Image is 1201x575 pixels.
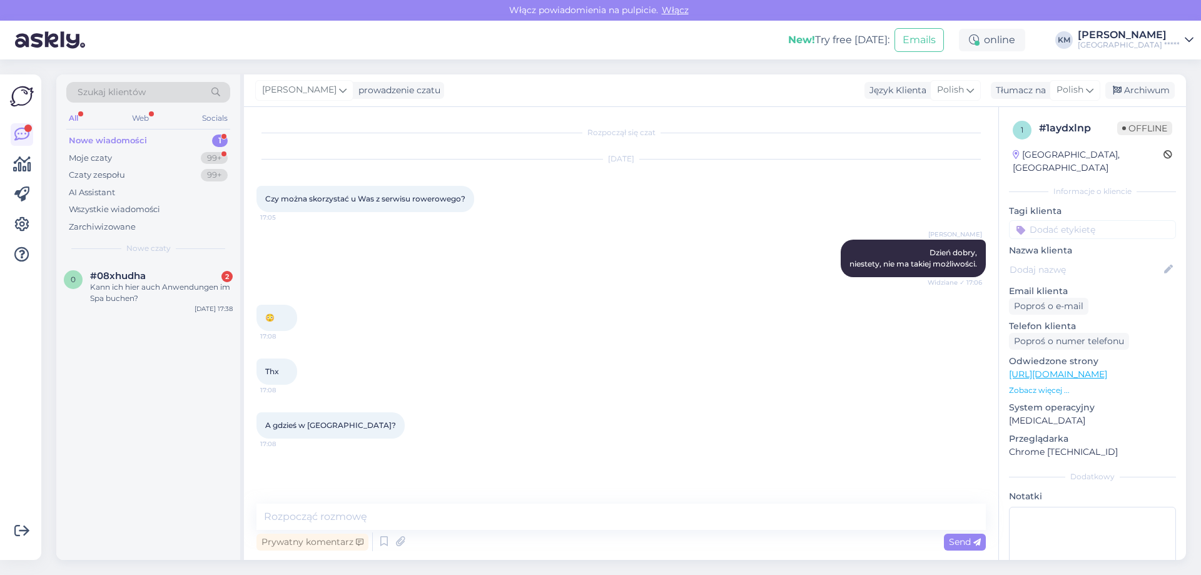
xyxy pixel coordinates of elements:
[90,282,233,304] div: Kann ich hier auch Anwendungen im Spa buchen?
[1021,125,1023,135] span: 1
[1009,414,1176,427] p: [MEDICAL_DATA]
[201,169,228,181] div: 99+
[788,33,889,48] div: Try free [DATE]:
[788,34,815,46] b: New!
[1009,285,1176,298] p: Email klienta
[928,278,982,287] span: Widziane ✓ 17:06
[1009,244,1176,257] p: Nazwa klienta
[1078,30,1193,50] a: [PERSON_NAME][GEOGRAPHIC_DATA] *****
[658,4,692,16] span: Włącz
[200,110,230,126] div: Socials
[69,203,160,216] div: Wszystkie wiadomości
[69,169,125,181] div: Czaty zespołu
[69,186,115,199] div: AI Assistant
[256,153,986,165] div: [DATE]
[71,275,76,284] span: 0
[265,367,279,376] span: Thx
[1009,355,1176,368] p: Odwiedzone strony
[1055,31,1073,49] div: KM
[1057,83,1083,97] span: Polish
[69,152,112,165] div: Moje czaty
[69,221,136,233] div: Zarchiwizowane
[221,271,233,282] div: 2
[126,243,171,254] span: Nowe czaty
[212,135,228,147] div: 1
[1009,490,1176,503] p: Notatki
[69,135,147,147] div: Nowe wiadomości
[1009,401,1176,414] p: System operacyjny
[66,110,81,126] div: All
[1009,298,1088,315] div: Poproś o e-mail
[353,84,440,97] div: prowadzenie czatu
[260,213,307,222] span: 17:05
[260,332,307,341] span: 17:08
[1009,205,1176,218] p: Tagi klienta
[959,29,1025,51] div: online
[262,83,337,97] span: [PERSON_NAME]
[195,304,233,313] div: [DATE] 17:38
[201,152,228,165] div: 99+
[1009,186,1176,197] div: Informacje o kliencie
[1009,471,1176,482] div: Dodatkowy
[256,534,368,551] div: Prywatny komentarz
[256,127,986,138] div: Rozpoczął się czat
[1009,432,1176,445] p: Przeglądarka
[1009,369,1107,380] a: [URL][DOMAIN_NAME]
[10,84,34,108] img: Askly Logo
[1039,121,1117,136] div: # 1aydxlnp
[265,420,396,430] span: A gdzieś w [GEOGRAPHIC_DATA]?
[1009,445,1176,459] p: Chrome [TECHNICAL_ID]
[1078,30,1180,40] div: [PERSON_NAME]
[78,86,146,99] span: Szukaj klientów
[1009,220,1176,239] input: Dodać etykietę
[894,28,944,52] button: Emails
[260,385,307,395] span: 17:08
[1009,385,1176,396] p: Zobacz więcej ...
[90,270,146,282] span: #08xhudha
[1013,148,1163,175] div: [GEOGRAPHIC_DATA], [GEOGRAPHIC_DATA]
[1009,333,1129,350] div: Poproś o numer telefonu
[1105,82,1175,99] div: Archiwum
[260,439,307,449] span: 17:08
[991,84,1046,97] div: Tłumacz na
[1117,121,1172,135] span: Offline
[1010,263,1162,277] input: Dodaj nazwę
[265,194,465,203] span: Czy można skorzystać u Was z serwisu rowerowego?
[129,110,151,126] div: Web
[949,536,981,547] span: Send
[265,313,275,322] span: 😳
[864,84,926,97] div: Język Klienta
[937,83,964,97] span: Polish
[928,230,982,239] span: [PERSON_NAME]
[1009,320,1176,333] p: Telefon klienta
